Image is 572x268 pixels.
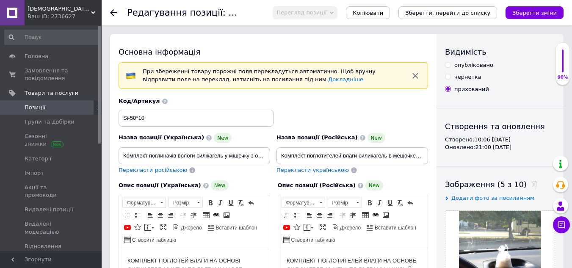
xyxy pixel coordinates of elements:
span: Акції та промокоди [25,184,78,199]
button: Зберегти, перейти до списку [398,6,497,19]
div: Оновлено: 21:00 [DATE] [445,144,555,151]
a: Вставити/Редагувати посилання (Ctrl+L) [371,210,380,220]
a: Вставити/Редагувати посилання (Ctrl+L) [212,210,221,220]
span: Розмір [169,198,194,207]
span: Відновлення позицій [25,243,78,258]
span: Сезонні знижки [25,133,78,148]
span: Перекласти російською [119,167,187,173]
a: По лівому краю [146,210,155,220]
a: Створити таблицю [123,235,177,244]
a: Зменшити відступ [338,210,347,220]
a: Вставити повідомлення [302,223,315,232]
a: Джерело [171,223,203,232]
div: Основна інформація [119,47,428,57]
span: New [365,180,383,191]
span: Створити таблицю [290,237,335,244]
i: Зберегти, перейти до списку [405,10,490,16]
span: Код/Артикул [119,98,160,104]
a: Розмір [328,198,362,208]
p: КОМПЛЕКТ ПОГЛОТЕЙ ВЛАГИ НА ОСНОВІ СИЛІКАГЕЛЯ 10 ШТУК ПО 50 ГРАММ ЩОДЕ [8,8,141,26]
a: Видалити форматування [236,198,246,207]
a: Повернути (Ctrl+Z) [406,198,415,207]
a: Джерело [331,223,362,232]
span: New [214,133,232,143]
a: Форматування [122,198,166,208]
p: КОМПЛЕКТ ПОГЛОТИТЕЛЕЙ ВЛАГИ НА ОСНОВЕ СИЛИКАГЕЛЯ 10 ШТУК ПО 50 ГРАММ КАЖДЫЙ [8,8,141,26]
a: Зображення [381,210,390,220]
a: Вставити шаблон [365,223,417,232]
a: Вставити/видалити маркований список [133,210,142,220]
span: Розмір [328,198,354,207]
div: Видимість [445,47,555,57]
span: Імпорт [25,169,44,177]
input: Пошук [4,30,100,45]
a: По центру [156,210,165,220]
a: Форматування [282,198,325,208]
body: Редактор, 1B048BFD-EC2E-4780-A326-68B2E2FDD404 [8,8,141,143]
a: Збільшити відступ [189,210,198,220]
a: Вставити іконку [133,223,142,232]
p: УКРАЇНСКЕ ПРОДУКТЮВАННЯ! [8,32,141,41]
span: Групи та добірки [25,118,75,126]
span: Джерело [180,224,202,232]
span: New [368,133,385,143]
a: Вставити іконку [292,223,301,232]
p: Поглинач вологи на основі силікагелю, має адсорбіційні властивості (поглинає вологу). Вологопогли... [8,46,141,143]
div: опубліковано [454,61,493,69]
a: Розмір [169,198,203,208]
a: Максимізувати [318,223,327,232]
div: 90% [556,75,569,80]
a: Вставити/видалити нумерований список [123,210,132,220]
span: Опис позиції (Українська) [119,182,201,188]
div: Створено: 10:06 [DATE] [445,136,555,144]
a: По центру [315,210,324,220]
span: Копіювати [353,10,383,16]
a: Докладніше [328,76,363,83]
span: Джерело [339,224,361,232]
a: Підкреслений (Ctrl+U) [226,198,235,207]
a: По правому краю [325,210,334,220]
a: Створити таблицю [282,235,337,244]
a: Збільшити відступ [348,210,357,220]
img: :flag-ua: [126,71,136,81]
a: Підкреслений (Ctrl+U) [385,198,395,207]
span: Перегляд позиції [276,9,326,16]
div: Створення та оновлення [445,121,555,132]
a: Вставити/видалити маркований список [292,210,301,220]
span: При збереженні товару порожні поля перекладуться автоматично. Щоб вручну відправити поле на перек... [143,68,376,83]
a: Таблиця [361,210,370,220]
body: Редактор, 0AEB1A07-F040-4837-878E-F957217D36B1 [8,8,141,152]
a: Вставити/видалити нумерований список [282,210,291,220]
div: Ваш ID: 2736627 [28,13,102,20]
a: Зображення [222,210,231,220]
span: Додати фото за посиланням [451,195,534,201]
span: Категорії [25,155,51,163]
a: Додати відео з YouTube [282,223,291,232]
span: Вставити шаблон [373,224,416,232]
span: Форматування [123,198,158,207]
span: Головна [25,52,48,60]
button: Чат з покупцем [553,216,570,233]
a: Вставити повідомлення [143,223,155,232]
a: По правому краю [166,210,175,220]
a: Курсив (Ctrl+I) [216,198,225,207]
a: По лівому краю [305,210,314,220]
span: Форматування [282,198,317,207]
span: Папа Вдома [28,5,91,13]
a: Таблиця [202,210,211,220]
div: прихований [454,86,489,93]
button: Зберегти зміни [506,6,564,19]
a: Зменшити відступ [179,210,188,220]
div: Повернутися назад [110,9,117,16]
span: Замовлення та повідомлення [25,67,78,82]
a: Жирний (Ctrl+B) [206,198,215,207]
button: Копіювати [346,6,390,19]
input: Наприклад, H&M жіноча сукня зелена 38 розмір вечірня максі з блискітками [276,147,428,164]
p: Поглотитель влаги на основе силикагеля, обладает адсорбициоными свойствами ( поглащает влагу ). В... [8,46,141,152]
div: Зображення (5 з 10) [445,179,555,190]
span: Створити таблицю [131,237,176,244]
a: Видалити форматування [395,198,405,207]
input: Наприклад, H&M жіноча сукня зелена 38 розмір вечірня максі з блискітками [119,147,270,164]
a: Курсив (Ctrl+I) [375,198,384,207]
i: Зберегти зміни [512,10,557,16]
